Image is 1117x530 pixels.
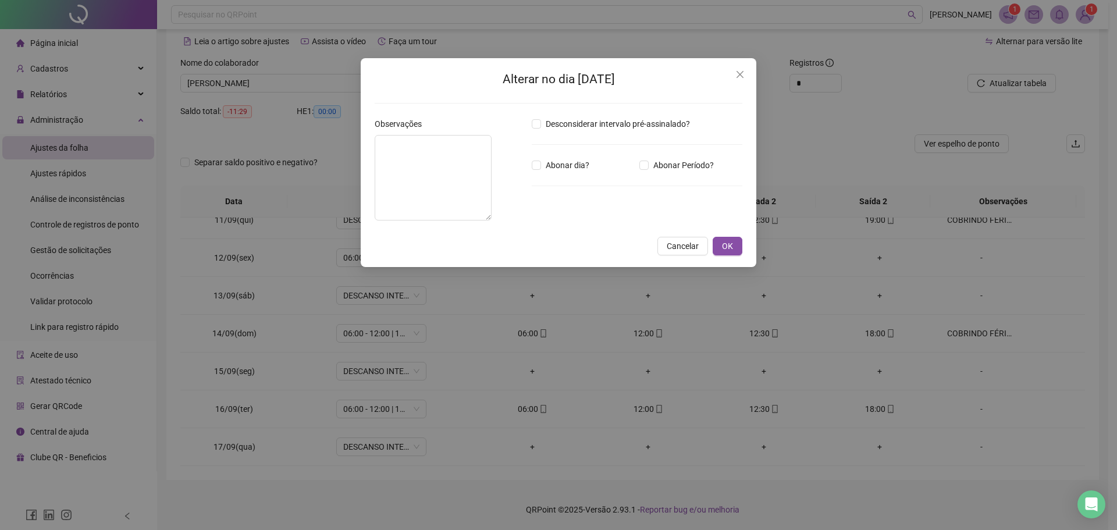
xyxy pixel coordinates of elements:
button: Cancelar [657,237,708,255]
label: Observações [375,118,429,130]
button: Close [731,65,749,84]
span: OK [722,240,733,252]
h2: Alterar no dia [DATE] [375,70,742,89]
button: OK [713,237,742,255]
span: Abonar dia? [541,159,594,172]
span: close [735,70,745,79]
span: Desconsiderar intervalo pré-assinalado? [541,118,695,130]
div: Open Intercom Messenger [1077,490,1105,518]
span: Abonar Período? [649,159,718,172]
span: Cancelar [667,240,699,252]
